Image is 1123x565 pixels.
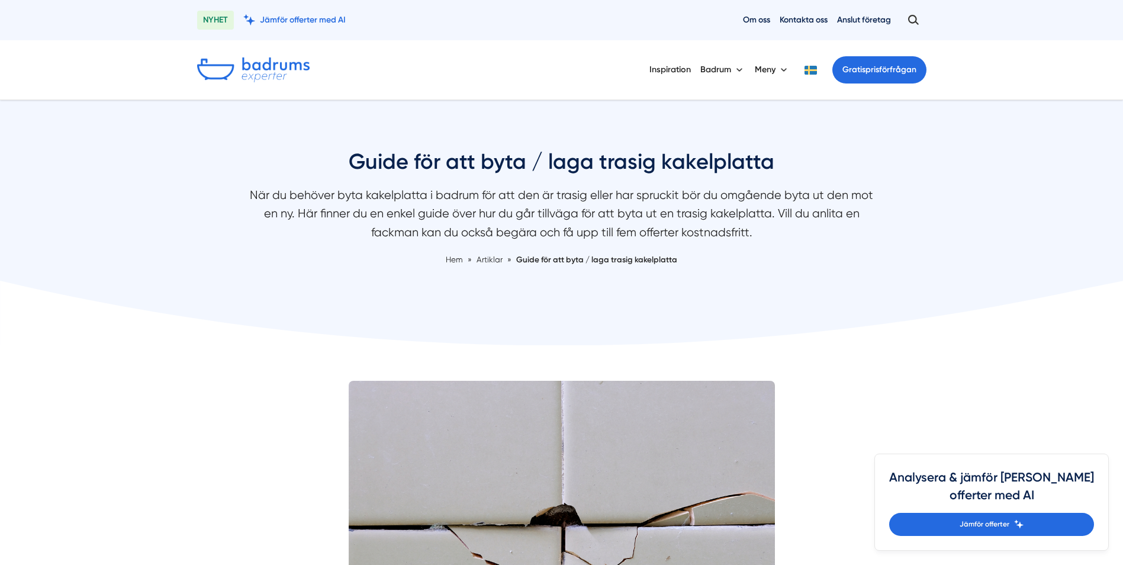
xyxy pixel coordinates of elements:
h1: Guide för att byta / laga trasig kakelplatta [248,147,876,186]
a: Inspiration [649,54,691,85]
img: Badrumsexperter.se logotyp [197,57,310,82]
a: Hem [446,255,463,264]
button: Badrum [700,54,745,85]
span: Jämför offerter [960,519,1009,530]
a: Gratisprisförfrågan [832,56,926,84]
span: » [507,253,511,266]
nav: Breadcrumb [248,253,876,266]
a: Anslut företag [837,14,891,25]
a: Artiklar [477,255,504,264]
span: Artiklar [477,255,503,264]
a: Kontakta oss [780,14,828,25]
button: Meny [755,54,790,85]
h4: Analysera & jämför [PERSON_NAME] offerter med AI [889,468,1094,513]
span: NYHET [197,11,234,30]
span: Gratis [842,65,865,75]
a: Jämför offerter med AI [243,14,346,25]
span: Jämför offerter med AI [260,14,346,25]
p: När du behöver byta kakelplatta i badrum för att den är trasig eller har spruckit bör du omgående... [248,186,876,248]
a: Guide för att byta / laga trasig kakelplatta [516,255,677,264]
a: Om oss [743,14,770,25]
a: Jämför offerter [889,513,1094,536]
span: » [468,253,472,266]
